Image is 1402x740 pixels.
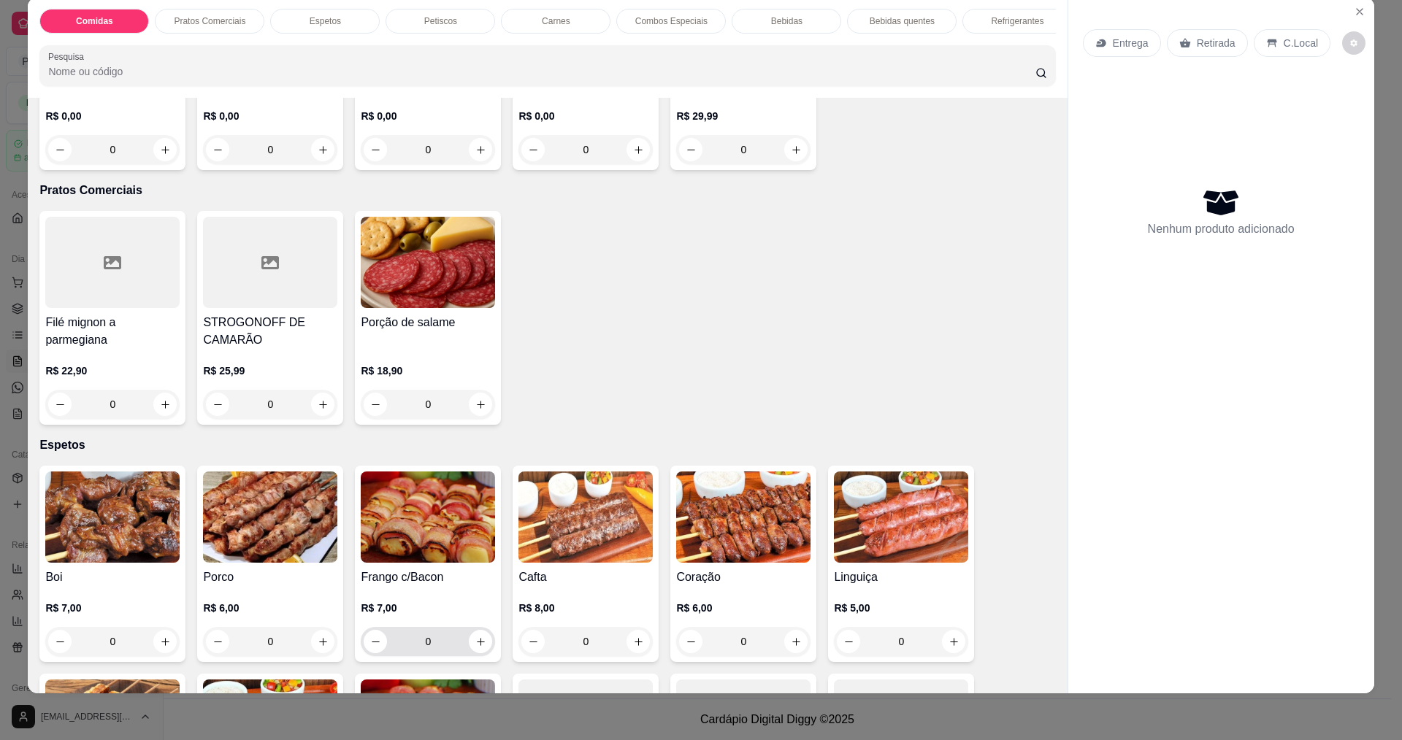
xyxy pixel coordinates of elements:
img: product-image [518,471,653,563]
input: Pesquisa [48,64,1035,79]
button: decrease-product-quantity [48,630,72,653]
button: decrease-product-quantity [679,630,702,653]
p: Petiscos [424,15,457,27]
button: decrease-product-quantity [206,393,229,416]
p: R$ 7,00 [45,601,180,615]
p: R$ 6,00 [203,601,337,615]
img: product-image [834,471,968,563]
img: product-image [361,217,495,308]
h4: Frango c/Bacon [361,569,495,586]
img: product-image [361,471,495,563]
p: Espetos [39,436,1055,454]
p: C.Local [1284,36,1318,50]
p: R$ 5,00 [834,601,968,615]
p: Bebidas quentes [870,15,935,27]
img: product-image [45,471,180,563]
p: Retirada [1197,36,1236,50]
p: R$ 0,00 [45,109,180,123]
p: Combos Especiais [635,15,708,27]
p: Pratos Comerciais [39,182,1055,199]
p: R$ 22,90 [45,363,180,378]
button: decrease-product-quantity [206,630,229,653]
h4: Porção de salame [361,314,495,331]
button: increase-product-quantity [311,393,334,416]
p: R$ 0,00 [203,109,337,123]
h4: Cafta [518,569,653,586]
button: increase-product-quantity [153,393,177,416]
button: decrease-product-quantity [679,138,702,161]
p: Bebidas [771,15,802,27]
p: Carnes [542,15,570,27]
img: product-image [203,471,337,563]
p: R$ 0,00 [518,109,653,123]
label: Pesquisa [48,50,89,63]
h4: Boi [45,569,180,586]
img: product-image [676,471,811,563]
button: increase-product-quantity [153,630,177,653]
button: increase-product-quantity [942,630,965,653]
p: R$ 25,99 [203,363,337,378]
button: decrease-product-quantity [48,393,72,416]
p: R$ 6,00 [676,601,811,615]
button: increase-product-quantity [627,630,650,653]
p: Nenhum produto adicionado [1148,220,1295,238]
button: decrease-product-quantity [1342,31,1365,55]
h4: Filé mignon a parmegiana [45,314,180,349]
p: R$ 18,90 [361,363,495,378]
button: decrease-product-quantity [364,630,387,653]
button: increase-product-quantity [469,393,492,416]
button: increase-product-quantity [469,630,492,653]
p: R$ 29,99 [676,109,811,123]
p: Refrigerantes [991,15,1043,27]
h4: STROGONOFF DE CAMARÃO [203,314,337,349]
button: increase-product-quantity [784,138,808,161]
button: decrease-product-quantity [521,630,545,653]
button: decrease-product-quantity [837,630,860,653]
p: Espetos [310,15,341,27]
button: decrease-product-quantity [364,393,387,416]
button: increase-product-quantity [311,630,334,653]
p: Comidas [76,15,113,27]
h4: Coração [676,569,811,586]
h4: Linguiça [834,569,968,586]
p: R$ 0,00 [361,109,495,123]
p: Pratos Comerciais [174,15,245,27]
h4: Porco [203,569,337,586]
p: R$ 7,00 [361,601,495,615]
p: Entrega [1113,36,1149,50]
p: R$ 8,00 [518,601,653,615]
button: increase-product-quantity [784,630,808,653]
